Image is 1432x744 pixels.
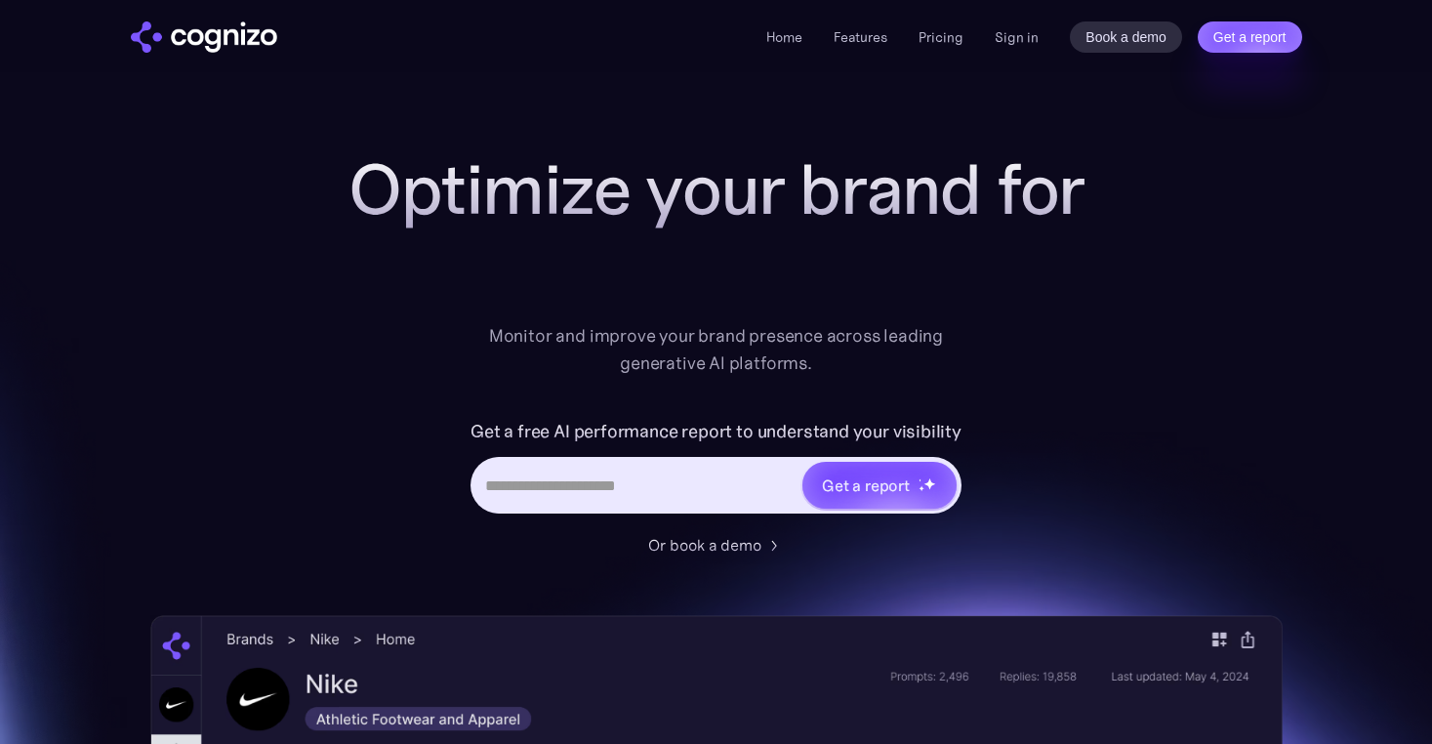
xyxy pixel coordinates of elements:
[800,460,959,511] a: Get a reportstarstarstar
[822,474,910,497] div: Get a report
[1198,21,1302,53] a: Get a report
[834,28,887,46] a: Features
[919,485,925,492] img: star
[131,21,277,53] img: cognizo logo
[919,28,963,46] a: Pricing
[995,25,1039,49] a: Sign in
[471,416,961,523] form: Hero URL Input Form
[326,150,1107,228] h1: Optimize your brand for
[766,28,802,46] a: Home
[476,322,957,377] div: Monitor and improve your brand presence across leading generative AI platforms.
[648,533,761,557] div: Or book a demo
[923,477,936,490] img: star
[919,478,921,481] img: star
[648,533,785,557] a: Or book a demo
[1070,21,1182,53] a: Book a demo
[131,21,277,53] a: home
[471,416,961,447] label: Get a free AI performance report to understand your visibility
